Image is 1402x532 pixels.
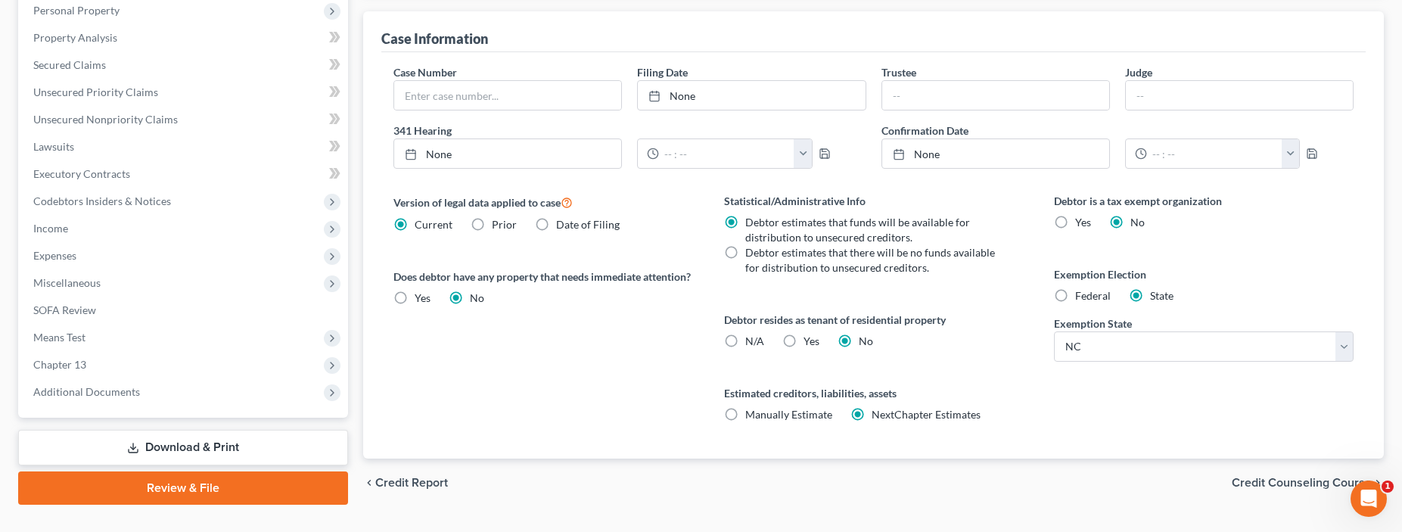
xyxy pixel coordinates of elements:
[1054,193,1354,209] label: Debtor is a tax exempt organization
[33,385,140,398] span: Additional Documents
[881,64,916,80] label: Trustee
[745,246,995,274] span: Debtor estimates that there will be no funds available for distribution to unsecured creditors.
[33,358,86,371] span: Chapter 13
[882,81,1109,110] input: --
[724,385,1024,401] label: Estimated creditors, liabilities, assets
[393,269,693,285] label: Does debtor have any property that needs immediate attention?
[33,140,74,153] span: Lawsuits
[859,334,873,347] span: No
[492,218,517,231] span: Prior
[393,64,457,80] label: Case Number
[375,477,448,489] span: Credit Report
[18,430,348,465] a: Download & Print
[33,167,130,180] span: Executory Contracts
[724,312,1024,328] label: Debtor resides as tenant of residential property
[33,86,158,98] span: Unsecured Priority Claims
[21,133,348,160] a: Lawsuits
[724,193,1024,209] label: Statistical/Administrative Info
[21,51,348,79] a: Secured Claims
[386,123,873,138] label: 341 Hearing
[1232,477,1384,489] button: Credit Counseling Course chevron_right
[1130,216,1145,229] span: No
[33,222,68,235] span: Income
[1075,216,1091,229] span: Yes
[745,216,970,244] span: Debtor estimates that funds will be available for distribution to unsecured creditors.
[874,123,1361,138] label: Confirmation Date
[18,471,348,505] a: Review & File
[1351,481,1387,517] iframe: Intercom live chat
[33,4,120,17] span: Personal Property
[33,194,171,207] span: Codebtors Insiders & Notices
[1147,139,1282,168] input: -- : --
[33,276,101,289] span: Miscellaneous
[1232,477,1372,489] span: Credit Counseling Course
[33,113,178,126] span: Unsecured Nonpriority Claims
[415,291,431,304] span: Yes
[1054,266,1354,282] label: Exemption Election
[33,331,85,344] span: Means Test
[33,303,96,316] span: SOFA Review
[1075,289,1111,302] span: Federal
[637,64,688,80] label: Filing Date
[381,30,488,48] div: Case Information
[394,139,621,168] a: None
[33,58,106,71] span: Secured Claims
[556,218,620,231] span: Date of Filing
[638,81,865,110] a: None
[659,139,794,168] input: -- : --
[1382,481,1394,493] span: 1
[745,334,764,347] span: N/A
[745,408,832,421] span: Manually Estimate
[470,291,484,304] span: No
[363,477,448,489] button: chevron_left Credit Report
[21,106,348,133] a: Unsecured Nonpriority Claims
[1125,64,1152,80] label: Judge
[21,160,348,188] a: Executory Contracts
[804,334,819,347] span: Yes
[21,79,348,106] a: Unsecured Priority Claims
[21,24,348,51] a: Property Analysis
[872,408,981,421] span: NextChapter Estimates
[363,477,375,489] i: chevron_left
[1150,289,1174,302] span: State
[1054,316,1132,331] label: Exemption State
[33,249,76,262] span: Expenses
[21,297,348,324] a: SOFA Review
[393,193,693,211] label: Version of legal data applied to case
[1372,477,1384,489] i: chevron_right
[415,218,452,231] span: Current
[882,139,1109,168] a: None
[394,81,621,110] input: Enter case number...
[33,31,117,44] span: Property Analysis
[1126,81,1353,110] input: --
